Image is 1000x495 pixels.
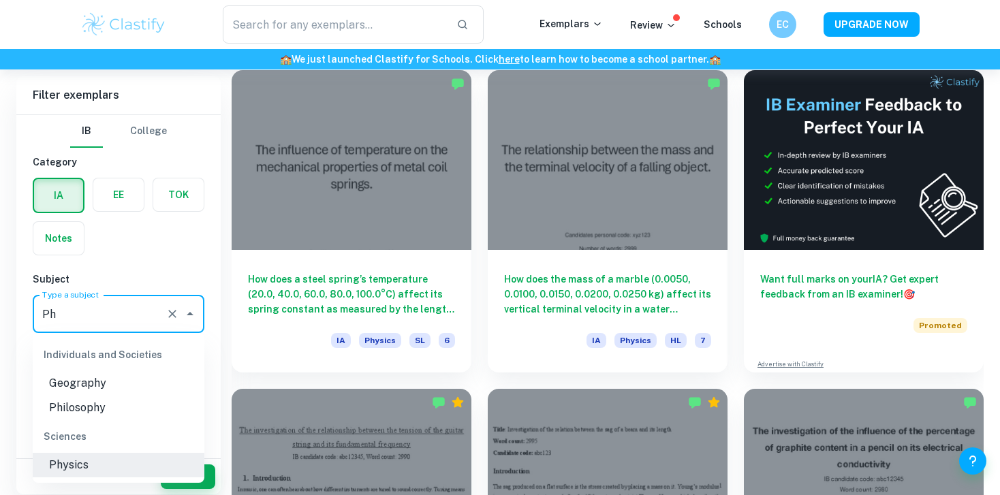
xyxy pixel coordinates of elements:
[70,115,103,148] button: IB
[959,447,986,475] button: Help and Feedback
[34,179,83,212] button: IA
[744,70,984,372] a: Want full marks on yourIA? Get expert feedback from an IB examiner!PromotedAdvertise with Clastify
[331,333,351,348] span: IA
[181,304,200,323] button: Close
[630,18,676,33] p: Review
[163,304,182,323] button: Clear
[33,420,204,453] div: Sciences
[3,52,997,67] h6: We just launched Clastify for Schools. Click to learn how to become a school partner.
[153,178,204,211] button: TOK
[903,289,915,300] span: 🎯
[504,272,711,317] h6: How does the mass of a marble (0.0050, 0.0100, 0.0150, 0.0200, 0.0250 kg) affect its vertical ter...
[223,5,446,44] input: Search for any exemplars...
[33,222,84,255] button: Notes
[33,371,204,396] li: Geography
[359,333,401,348] span: Physics
[432,396,446,409] img: Marked
[16,76,221,114] h6: Filter exemplars
[42,289,99,300] label: Type a subject
[33,272,204,287] h6: Subject
[824,12,920,37] button: UPGRADE NOW
[760,272,967,302] h6: Want full marks on your IA ? Get expert feedback from an IB examiner!
[232,70,471,372] a: How does a steel spring’s temperature (20.0, 40.0, 60.0, 80.0, 100.0°C) affect its spring constan...
[707,396,721,409] div: Premium
[130,115,167,148] button: College
[540,16,603,31] p: Exemplars
[33,338,204,371] div: Individuals and Societies
[248,272,455,317] h6: How does a steel spring’s temperature (20.0, 40.0, 60.0, 80.0, 100.0°C) affect its spring constan...
[33,155,204,170] h6: Category
[439,333,455,348] span: 6
[963,396,977,409] img: Marked
[33,396,204,420] li: Philosophy
[688,396,702,409] img: Marked
[488,70,728,372] a: How does the mass of a marble (0.0050, 0.0100, 0.0150, 0.0200, 0.0250 kg) affect its vertical ter...
[451,396,465,409] div: Premium
[499,54,520,65] a: here
[913,318,967,333] span: Promoted
[409,333,431,348] span: SL
[93,178,144,211] button: EE
[451,77,465,91] img: Marked
[280,54,292,65] span: 🏫
[709,54,721,65] span: 🏫
[704,19,742,30] a: Schools
[695,333,711,348] span: 7
[744,70,984,250] img: Thumbnail
[757,360,824,369] a: Advertise with Clastify
[80,11,167,38] img: Clastify logo
[665,333,687,348] span: HL
[769,11,796,38] button: EC
[70,115,167,148] div: Filter type choice
[707,77,721,91] img: Marked
[587,333,606,348] span: IA
[775,17,791,32] h6: EC
[33,453,204,477] li: Physics
[614,333,657,348] span: Physics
